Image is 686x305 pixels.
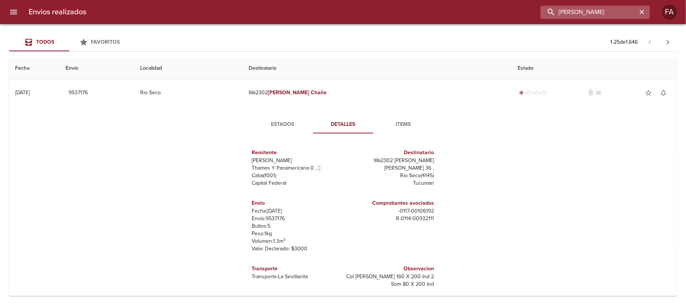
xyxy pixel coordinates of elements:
span: star_border [645,89,652,97]
span: radio_button_unchecked [527,90,532,95]
div: FA [662,5,677,20]
span: No tiene documentos adjuntos [587,89,594,97]
button: 9537176 [66,86,91,100]
div: [DATE] [15,89,30,96]
th: Envio [60,58,134,79]
span: Items [378,120,429,129]
h6: Remitente [252,149,340,157]
p: Peso: 1 kg [252,230,340,238]
div: Tabs detalle de guia [253,115,434,133]
th: Destinatario [243,58,512,79]
p: Fecha: [DATE] [252,207,340,215]
p: Tucuman [346,179,434,187]
span: No tiene pedido asociado [594,89,602,97]
em: Chaile [311,89,327,96]
th: Localidad [134,58,243,79]
span: 9537176 [69,88,88,98]
div: Tabs Envios [9,33,130,51]
button: menu [5,3,23,21]
h6: Destinatario [346,149,434,157]
span: Estados [257,120,309,129]
span: Todos [36,39,54,45]
span: Favoritos [91,39,120,45]
p: [PERSON_NAME] 36 , [346,164,434,172]
p: Thames Y Panamericana 0 ,   [252,164,340,172]
h6: Envios realizados [29,6,86,18]
p: Volumen: 1.3 m [252,238,340,245]
p: Bultos: 5 [252,222,340,230]
span: Pagina anterior [641,38,659,46]
div: Generado [518,89,548,97]
sup: 3 [284,237,286,242]
h6: Transporte [252,265,340,273]
h6: Comprobantes asociados [346,199,434,207]
p: Rio Seco ( 4145 ) [346,172,434,179]
th: Estado [512,58,677,79]
div: Abrir información de usuario [662,5,677,20]
p: Caba ( 1001 ) [252,172,340,179]
p: 1 - 25 de 1.646 [610,38,638,46]
h6: Envio [252,199,340,207]
p: [PERSON_NAME] [252,157,340,164]
span: Pagina siguiente [659,33,677,51]
p: Wa2302 [PERSON_NAME] [346,157,434,164]
span: radio_button_checked [519,90,524,95]
span: notifications_none [660,89,667,97]
p: Col [PERSON_NAME] 160 X 200 Ind 2 Som 80 X 200 Ind [346,273,434,288]
span: radio_button_unchecked [542,90,547,95]
th: Fecha [9,58,60,79]
td: Wa2302 [243,79,512,106]
p: Valor Declarado: $ 3000 [252,245,340,253]
input: buscar [541,6,637,19]
em: [PERSON_NAME] [268,89,310,96]
button: Agregar a favoritos [641,85,656,100]
p: - 0117 - 00106192 [346,207,434,215]
p: R - 0114 - 00932111 [346,215,434,222]
p: Envío: 9537176 [252,215,340,222]
h6: Observacion [346,265,434,273]
span: Detalles [318,120,369,129]
p: Capital Federal [252,179,340,187]
td: Rio Seco [134,79,243,106]
button: Activar notificaciones [656,85,671,100]
p: Transporte: La Sevillanita [252,273,340,280]
span: radio_button_unchecked [535,90,539,95]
